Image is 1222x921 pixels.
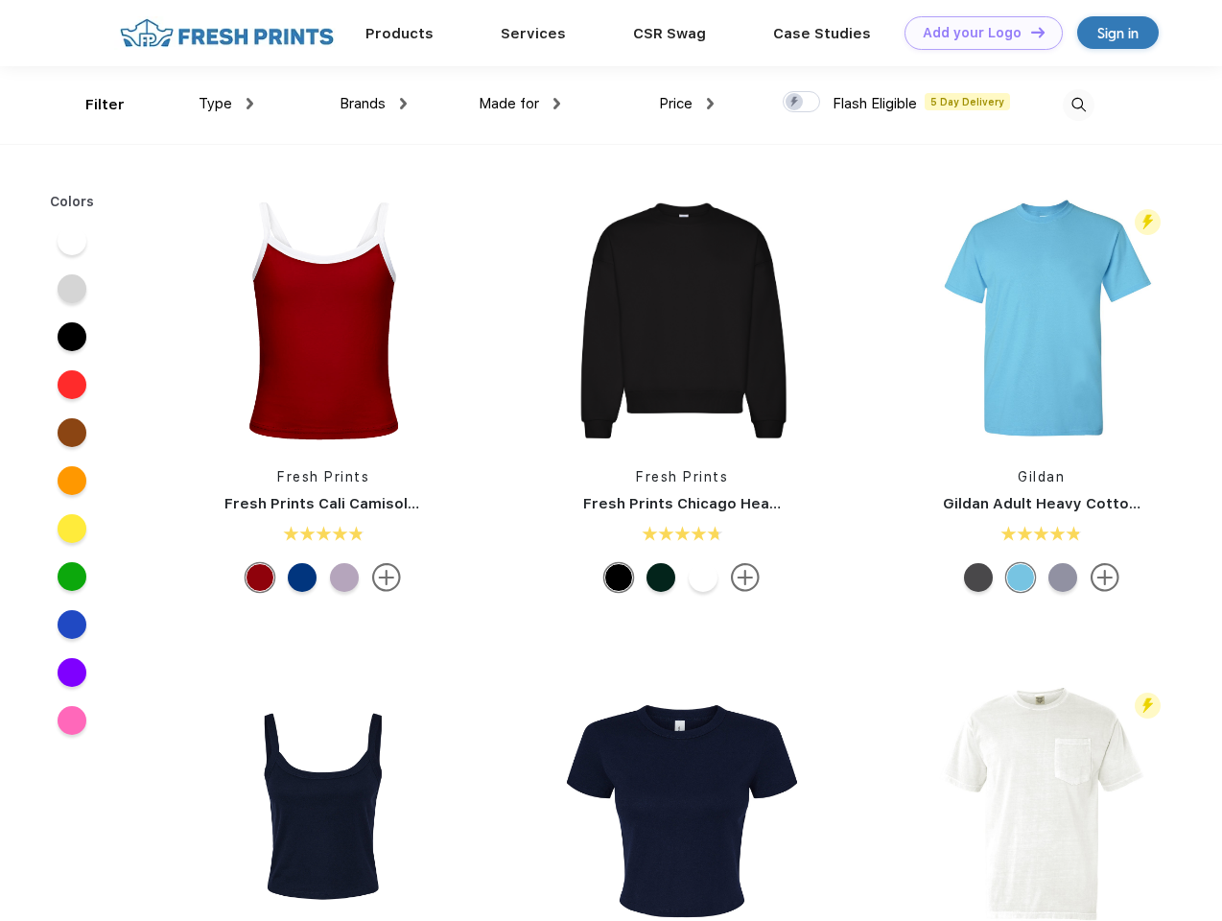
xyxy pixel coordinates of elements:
div: Colors [35,192,109,212]
img: more.svg [372,563,401,592]
a: Sign in [1077,16,1159,49]
img: more.svg [731,563,760,592]
img: dropdown.png [400,98,407,109]
div: Purple White [330,563,359,592]
img: func=resize&h=266 [554,193,810,448]
div: Forest Green mto [646,563,675,592]
a: Fresh Prints [636,469,728,484]
div: Add your Logo [923,25,1022,41]
img: dropdown.png [553,98,560,109]
div: Sky [1006,563,1035,592]
img: dropdown.png [707,98,714,109]
img: flash_active_toggle.svg [1135,693,1161,719]
a: Fresh Prints [277,469,369,484]
div: Crimson White [246,563,274,592]
span: Flash Eligible [833,95,917,112]
a: Fresh Prints Chicago Heavyweight Crewneck [583,495,914,512]
img: DT [1031,27,1045,37]
a: CSR Swag [633,25,706,42]
span: Type [199,95,232,112]
div: Black [604,563,633,592]
div: Sign in [1097,22,1139,44]
span: Made for [479,95,539,112]
img: dropdown.png [247,98,253,109]
a: Fresh Prints Cali Camisole Top [224,495,449,512]
img: func=resize&h=266 [914,193,1169,448]
a: Gildan Adult Heavy Cotton T-Shirt [943,495,1192,512]
a: Services [501,25,566,42]
div: Sport Grey [1048,563,1077,592]
img: flash_active_toggle.svg [1135,209,1161,235]
span: Brands [340,95,386,112]
span: 5 Day Delivery [925,93,1010,110]
div: Royal [288,563,317,592]
img: desktop_search.svg [1063,89,1094,121]
span: Price [659,95,693,112]
a: Products [365,25,434,42]
a: Gildan [1018,469,1065,484]
img: func=resize&h=266 [196,193,451,448]
img: more.svg [1091,563,1119,592]
div: Graphite Heather [964,563,993,592]
div: Filter [85,94,125,116]
img: fo%20logo%202.webp [114,16,340,50]
div: White [689,563,717,592]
